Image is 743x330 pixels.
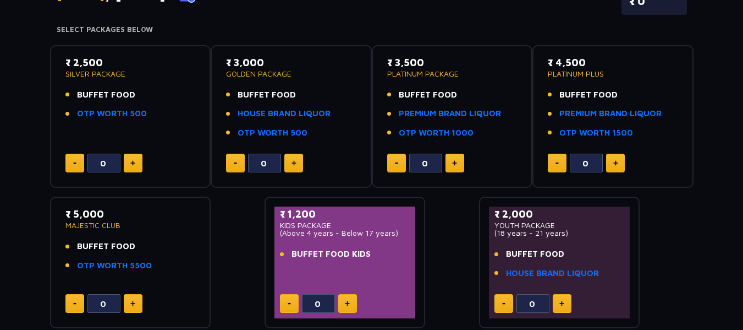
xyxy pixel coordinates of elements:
[57,25,687,34] h4: Select Packages Below
[395,163,398,164] img: minus
[77,89,135,101] span: BUFFET FOOD
[613,160,618,166] img: plus
[291,248,371,261] span: BUFFET FOOD KIDS
[399,127,474,139] a: OTP WORTH 1000
[291,160,296,166] img: plus
[502,303,505,305] img: minus
[65,70,196,78] p: SILVER PACKAGE
[387,70,518,78] p: PLATINUM PACKAGE
[494,221,625,229] p: YOUTH PACKAGE
[280,229,410,237] p: (Above 4 years - Below 17 years)
[559,301,564,306] img: plus
[506,267,599,280] a: HOUSE BRAND LIQUOR
[238,127,307,139] a: OTP WORTH 500
[559,89,618,101] span: BUFFET FOOD
[280,207,410,221] p: ₹ 1,200
[77,107,147,120] a: OTP WORTH 500
[494,207,625,221] p: ₹ 2,000
[399,89,457,101] span: BUFFET FOOD
[65,207,196,221] p: ₹ 5,000
[238,107,331,120] a: HOUSE BRAND LIQUOR
[548,70,678,78] p: PLATINUM PLUS
[234,163,237,164] img: minus
[226,70,356,78] p: GOLDEN PACKAGE
[77,259,152,272] a: OTP WORTH 5500
[399,107,501,120] a: PREMIUM BRAND LIQUOR
[559,107,662,120] a: PREMIUM BRAND LIQUOR
[77,240,135,253] span: BUFFET FOOD
[73,303,76,305] img: minus
[238,89,296,101] span: BUFFET FOOD
[494,229,625,237] p: (18 years - 21 years)
[226,55,356,70] p: ₹ 3,000
[555,163,559,164] img: minus
[280,221,410,229] p: KIDS PACKAGE
[73,163,76,164] img: minus
[559,127,633,139] a: OTP WORTH 1500
[65,55,196,70] p: ₹ 2,500
[345,301,350,306] img: plus
[387,55,518,70] p: ₹ 3,500
[130,301,135,306] img: plus
[452,160,457,166] img: plus
[548,55,678,70] p: ₹ 4,500
[506,248,564,261] span: BUFFET FOOD
[288,303,291,305] img: minus
[65,221,196,229] p: MAJESTIC CLUB
[130,160,135,166] img: plus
